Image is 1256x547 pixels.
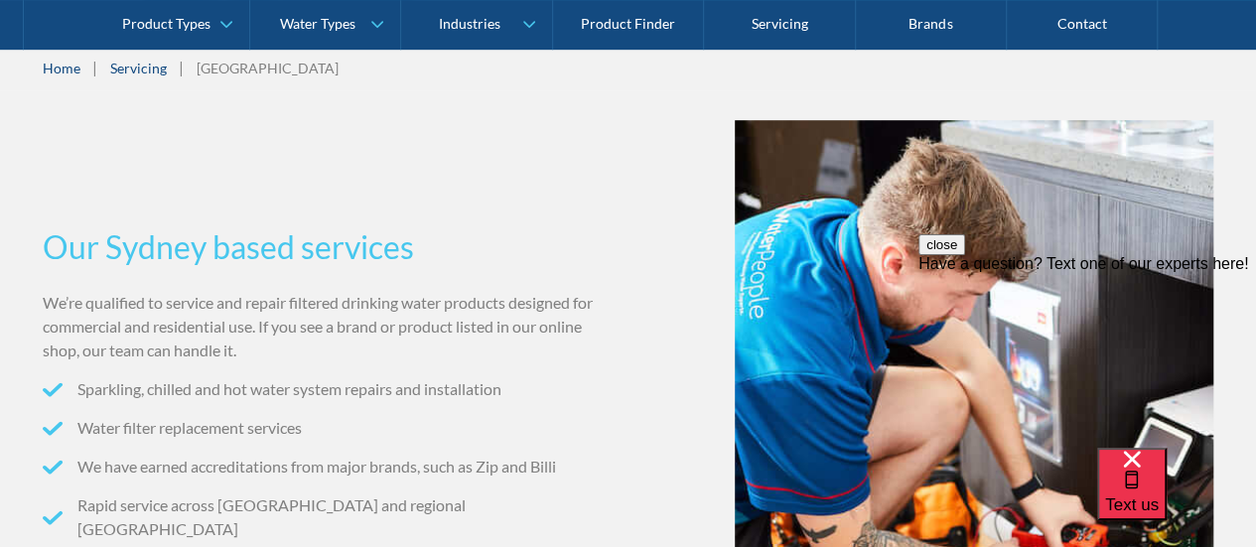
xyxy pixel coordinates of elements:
div: Water Types [280,16,355,33]
div: | [177,56,187,79]
h3: Our Sydney based services [43,223,621,271]
iframe: podium webchat widget prompt [918,234,1256,473]
li: We have earned accreditations from major brands, such as Zip and Billi [43,455,621,479]
a: Servicing [110,58,167,78]
li: Rapid service across [GEOGRAPHIC_DATA] and regional [GEOGRAPHIC_DATA] [43,493,621,541]
div: | [90,56,100,79]
iframe: podium webchat widget bubble [1097,448,1256,547]
div: Industries [439,16,500,33]
a: Home [43,58,80,78]
div: Product Types [122,16,210,33]
div: [GEOGRAPHIC_DATA] [197,58,339,78]
li: Water filter replacement services [43,416,621,440]
p: We’re qualified to service and repair filtered drinking water products designed for commercial an... [43,291,621,362]
li: Sparkling, chilled and hot water system repairs and installation [43,377,621,401]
